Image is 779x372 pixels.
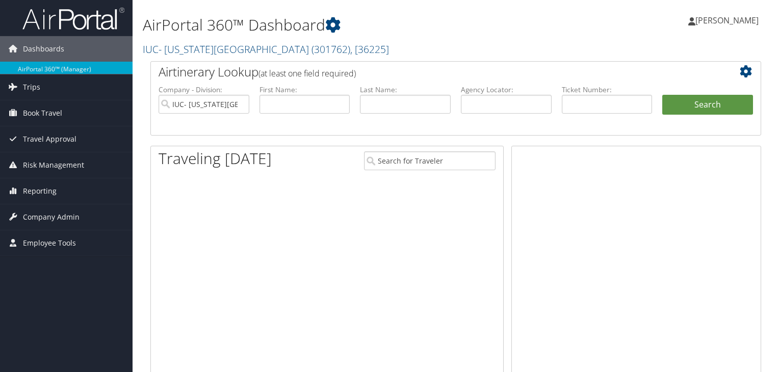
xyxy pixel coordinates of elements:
label: Agency Locator: [461,85,552,95]
span: Risk Management [23,152,84,178]
a: [PERSON_NAME] [688,5,769,36]
h1: Traveling [DATE] [159,148,272,169]
img: airportal-logo.png [22,7,124,31]
span: Dashboards [23,36,64,62]
button: Search [662,95,753,115]
span: (at least one field required) [258,68,356,79]
span: Travel Approval [23,126,76,152]
span: Employee Tools [23,230,76,256]
h2: Airtinerary Lookup [159,63,702,81]
span: , [ 36225 ] [350,42,389,56]
h1: AirPortal 360™ Dashboard [143,14,560,36]
span: Book Travel [23,100,62,126]
span: [PERSON_NAME] [695,15,759,26]
span: ( 301762 ) [311,42,350,56]
label: Ticket Number: [562,85,653,95]
input: Search for Traveler [364,151,496,170]
label: Last Name: [360,85,451,95]
label: First Name: [259,85,350,95]
span: Trips [23,74,40,100]
span: Company Admin [23,204,80,230]
a: IUC- [US_STATE][GEOGRAPHIC_DATA] [143,42,389,56]
span: Reporting [23,178,57,204]
label: Company - Division: [159,85,249,95]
